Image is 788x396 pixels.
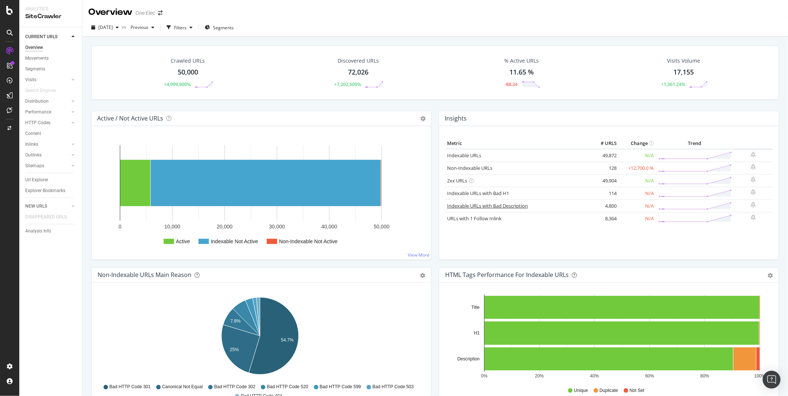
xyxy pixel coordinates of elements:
div: Filters [174,24,187,31]
th: Metric [445,138,589,149]
text: 20,000 [217,224,233,230]
a: Segments [25,65,77,73]
div: Performance [25,108,51,116]
a: Non-Indexable URLs [447,165,492,171]
div: A chart. [98,138,425,254]
div: Distribution [25,98,49,105]
text: 50,000 [374,224,390,230]
div: 72,026 [348,67,368,77]
td: 114 [589,187,618,199]
text: 30,000 [269,224,285,230]
div: Analysis Info [25,227,51,235]
div: Crawled URLs [171,57,205,65]
th: Trend [656,138,734,149]
text: 54.7% [281,337,293,343]
div: bell-plus [751,214,756,220]
div: Discovered URLs [338,57,379,65]
div: gear [420,273,425,278]
div: SiteCrawler [25,12,76,21]
text: 100% [754,374,766,379]
div: bell-plus [751,189,756,195]
span: Bad HTTP Code 520 [267,384,308,390]
span: Duplicate [600,387,618,394]
div: Inlinks [25,141,38,148]
a: Search Engines [25,87,63,95]
div: bell-plus [751,202,756,208]
div: One Elec [135,9,155,17]
div: HTTP Codes [25,119,50,127]
div: 17,155 [674,67,694,77]
div: % Active URLs [505,57,539,65]
div: bell-plus [751,164,756,170]
a: View More [408,252,430,258]
svg: A chart. [445,294,770,380]
span: Bad HTTP Code 302 [214,384,255,390]
a: Indexable URLs with Bad H1 [447,190,509,197]
div: Movements [25,55,49,62]
button: Previous [128,22,157,33]
div: Explorer Bookmarks [25,187,65,195]
a: Explorer Bookmarks [25,187,77,195]
div: Content [25,130,41,138]
text: Title [472,305,480,310]
div: Sitemaps [25,162,44,170]
span: Previous [128,24,148,30]
th: # URLS [589,138,618,149]
span: Segments [213,24,234,31]
a: Url Explorer [25,176,77,184]
text: Active [176,238,190,244]
text: 0% [481,374,488,379]
a: Indexable URLs [447,152,481,159]
div: Overview [88,6,132,19]
text: Non-Indexable Not Active [279,238,338,244]
div: arrow-right-arrow-left [158,10,162,16]
text: 40,000 [321,224,337,230]
div: Segments [25,65,45,73]
a: Inlinks [25,141,69,148]
div: Search Engines [25,87,56,95]
h4: Active / Not Active URLs [97,113,163,123]
a: Outlinks [25,151,69,159]
div: bell-plus [751,152,756,158]
div: Open Intercom Messenger [763,371,781,389]
td: N/A [618,212,656,225]
text: 60% [645,374,654,379]
span: Bad HTTP Code 599 [320,384,361,390]
svg: A chart. [98,294,422,380]
text: Description [457,356,480,362]
div: CURRENT URLS [25,33,58,41]
span: vs [122,24,128,30]
div: bell-plus [751,176,756,182]
a: Overview [25,44,77,52]
a: URLs with 1 Follow Inlink [447,215,502,222]
span: Bad HTTP Code 503 [372,384,414,390]
div: Analytics [25,6,76,12]
div: 11.65 % [509,67,534,77]
th: Change [618,138,656,149]
span: Not Set [630,387,644,394]
td: 8,364 [589,212,618,225]
a: DISAPPEARED URLS [25,213,74,221]
div: HTML Tags Performance for Indexable URLs [445,271,569,278]
button: Segments [202,22,237,33]
td: N/A [618,149,656,162]
a: CURRENT URLS [25,33,69,41]
a: HTTP Codes [25,119,69,127]
div: Visits Volume [667,57,700,65]
div: Outlinks [25,151,42,159]
td: N/A [618,187,656,199]
div: NEW URLS [25,202,47,210]
div: DISAPPEARED URLS [25,213,67,221]
td: +12,700.0 % [618,162,656,174]
div: +7,202,500% [335,81,361,88]
text: 25% [230,347,239,352]
a: 2xx URLs [447,177,467,184]
i: Options [420,116,426,121]
span: 2025 Sep. 26th [98,24,113,30]
a: NEW URLS [25,202,69,210]
text: Indexable Not Active [211,238,258,244]
a: Sitemaps [25,162,69,170]
button: Filters [164,22,196,33]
